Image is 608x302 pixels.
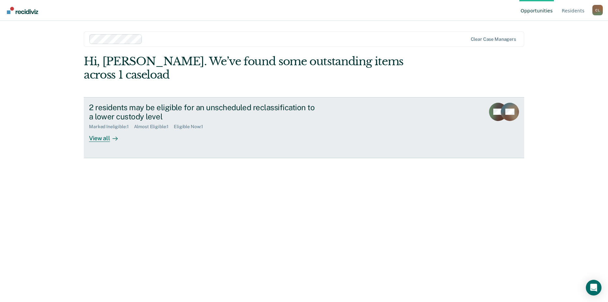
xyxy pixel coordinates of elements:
[84,55,436,82] div: Hi, [PERSON_NAME]. We’ve found some outstanding items across 1 caseload
[84,97,524,158] a: 2 residents may be eligible for an unscheduled reclassification to a lower custody levelMarked In...
[592,5,603,15] button: Profile dropdown button
[89,129,126,142] div: View all
[7,7,38,14] img: Recidiviz
[471,37,516,42] div: Clear case managers
[592,5,603,15] div: C L
[89,124,134,129] div: Marked Ineligible : 1
[174,124,208,129] div: Eligible Now : 1
[89,103,318,122] div: 2 residents may be eligible for an unscheduled reclassification to a lower custody level
[586,280,601,295] div: Open Intercom Messenger
[134,124,174,129] div: Almost Eligible : 1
